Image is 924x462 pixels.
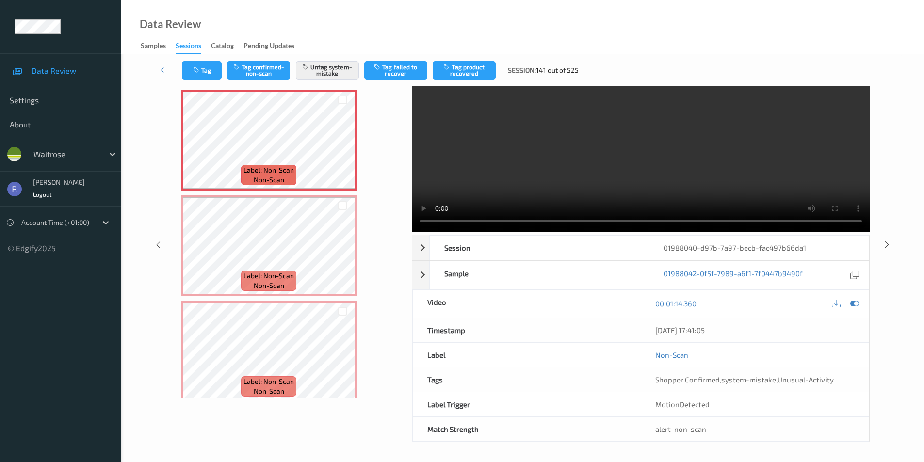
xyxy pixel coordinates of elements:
[430,261,649,289] div: Sample
[413,367,641,392] div: Tags
[182,61,222,80] button: Tag
[641,392,869,416] div: MotionDetected
[655,424,854,434] div: alert-non-scan
[254,175,284,185] span: non-scan
[364,61,427,80] button: Tag failed to recover
[413,318,641,342] div: Timestamp
[536,65,579,75] span: 141 out of 525
[655,375,834,384] span: , ,
[243,41,294,53] div: Pending Updates
[413,343,641,367] div: Label
[140,19,201,29] div: Data Review
[413,417,641,441] div: Match Strength
[430,236,649,260] div: Session
[243,165,294,175] span: Label: Non-Scan
[227,61,290,80] button: Tag confirmed-non-scan
[655,325,854,335] div: [DATE] 17:41:05
[413,290,641,318] div: Video
[412,261,869,289] div: Sample01988042-0f5f-7989-a6f1-7f0447b9490f
[721,375,776,384] span: system-mistake
[254,386,284,396] span: non-scan
[655,299,697,308] a: 00:01:14.360
[141,41,166,53] div: Samples
[243,271,294,281] span: Label: Non-Scan
[176,39,211,54] a: Sessions
[664,269,803,282] a: 01988042-0f5f-7989-a6f1-7f0447b9490f
[243,377,294,386] span: Label: Non-Scan
[211,39,243,53] a: Catalog
[176,41,201,54] div: Sessions
[211,41,234,53] div: Catalog
[413,392,641,416] div: Label Trigger
[243,39,304,53] a: Pending Updates
[296,61,359,80] button: Untag system-mistake
[649,236,868,260] div: 01988040-d97b-7a97-becb-fac497b66da1
[655,375,720,384] span: Shopper Confirmed
[778,375,834,384] span: Unusual-Activity
[254,281,284,290] span: non-scan
[508,65,536,75] span: Session:
[433,61,496,80] button: Tag product recovered
[141,39,176,53] a: Samples
[655,350,688,360] a: Non-Scan
[412,235,869,260] div: Session01988040-d97b-7a97-becb-fac497b66da1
